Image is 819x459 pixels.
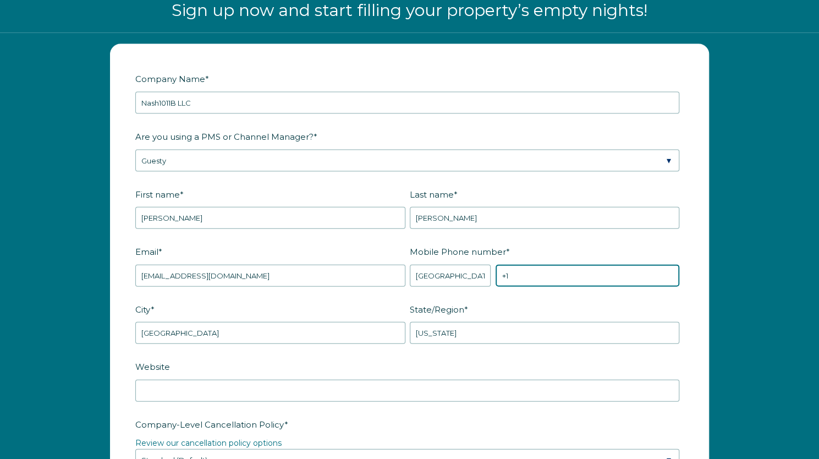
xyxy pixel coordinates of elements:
span: State/Region [410,301,464,318]
span: Mobile Phone number [410,243,506,260]
span: Are you using a PMS or Channel Manager? [135,128,314,145]
span: Company-Level Cancellation Policy [135,416,284,433]
span: Last name [410,186,454,203]
span: Email [135,243,158,260]
a: Review our cancellation policy options [135,438,282,448]
span: First name [135,186,180,203]
span: Company Name [135,70,205,88]
span: Website [135,358,170,375]
span: City [135,301,151,318]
